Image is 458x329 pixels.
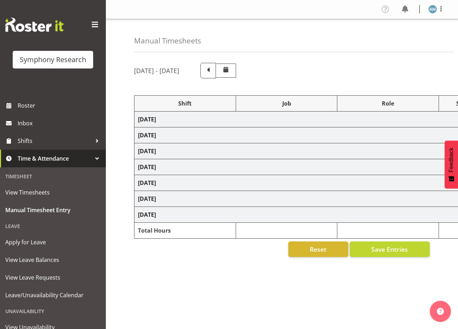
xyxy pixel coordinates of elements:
span: View Leave Requests [5,272,101,283]
td: Total Hours [134,223,236,239]
span: Feedback [448,148,454,172]
span: Inbox [18,118,102,128]
h5: [DATE] - [DATE] [134,67,179,74]
a: View Timesheets [2,184,104,201]
a: Leave/Unavailability Calendar [2,286,104,304]
span: Save Entries [371,245,408,254]
div: Symphony Research [20,54,86,65]
a: View Leave Balances [2,251,104,269]
span: Reset [310,245,326,254]
h4: Manual Timesheets [134,37,201,45]
button: Save Entries [350,241,430,257]
span: View Timesheets [5,187,101,198]
span: Time & Attendance [18,153,92,164]
a: Apply for Leave [2,233,104,251]
button: Reset [288,241,348,257]
span: Roster [18,100,102,111]
a: Manual Timesheet Entry [2,201,104,219]
span: Leave/Unavailability Calendar [5,290,101,300]
span: View Leave Balances [5,255,101,265]
span: Shifts [18,136,92,146]
a: View Leave Requests [2,269,104,286]
img: Rosterit website logo [5,18,64,32]
div: Job [240,99,334,108]
span: Manual Timesheet Entry [5,205,101,215]
span: Apply for Leave [5,237,101,247]
img: help-xxl-2.png [437,308,444,315]
button: Feedback - Show survey [445,140,458,189]
div: Unavailability [2,304,104,318]
div: Role [341,99,435,108]
div: Timesheet [2,169,104,184]
img: angela-ward1839.jpg [428,5,437,13]
div: Leave [2,219,104,233]
div: Shift [138,99,232,108]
